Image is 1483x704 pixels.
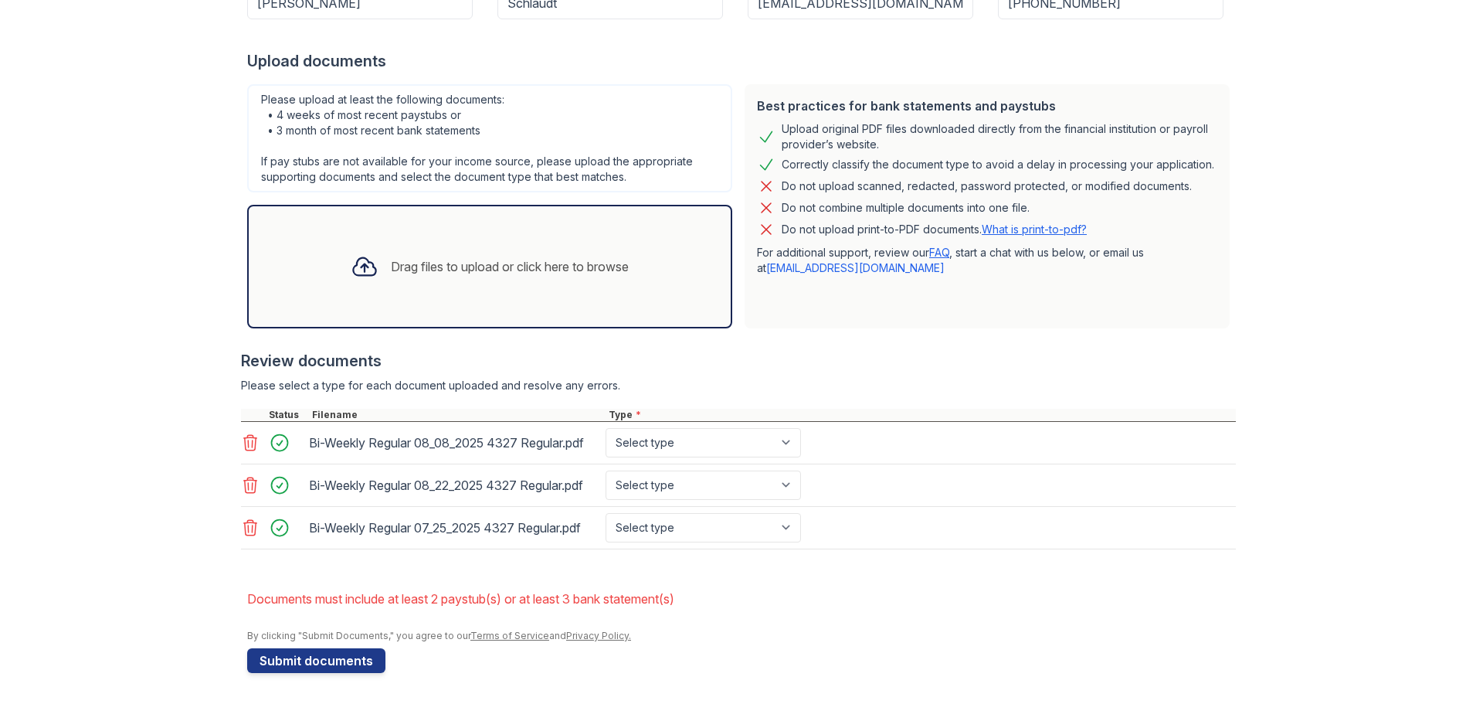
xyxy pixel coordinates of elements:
div: Do not upload scanned, redacted, password protected, or modified documents. [782,177,1192,196]
div: Please select a type for each document uploaded and resolve any errors. [241,378,1236,393]
a: What is print-to-pdf? [982,223,1087,236]
a: FAQ [929,246,949,259]
div: Upload documents [247,50,1236,72]
a: [EMAIL_ADDRESS][DOMAIN_NAME] [766,261,945,274]
div: Bi-Weekly Regular 08_22_2025 4327 Regular.pdf [309,473,599,498]
div: Review documents [241,350,1236,372]
div: Type [606,409,1236,421]
div: Filename [309,409,606,421]
div: Upload original PDF files downloaded directly from the financial institution or payroll provider’... [782,121,1217,152]
div: By clicking "Submit Documents," you agree to our and [247,630,1236,642]
div: Status [266,409,309,421]
div: Bi-Weekly Regular 08_08_2025 4327 Regular.pdf [309,430,599,455]
div: Correctly classify the document type to avoid a delay in processing your application. [782,155,1214,174]
div: Bi-Weekly Regular 07_25_2025 4327 Regular.pdf [309,515,599,540]
p: Do not upload print-to-PDF documents. [782,222,1087,237]
div: Please upload at least the following documents: • 4 weeks of most recent paystubs or • 3 month of... [247,84,732,192]
div: Do not combine multiple documents into one file. [782,199,1030,217]
p: For additional support, review our , start a chat with us below, or email us at [757,245,1217,276]
button: Submit documents [247,648,385,673]
a: Terms of Service [470,630,549,641]
div: Best practices for bank statements and paystubs [757,97,1217,115]
div: Drag files to upload or click here to browse [391,257,629,276]
a: Privacy Policy. [566,630,631,641]
li: Documents must include at least 2 paystub(s) or at least 3 bank statement(s) [247,583,1236,614]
